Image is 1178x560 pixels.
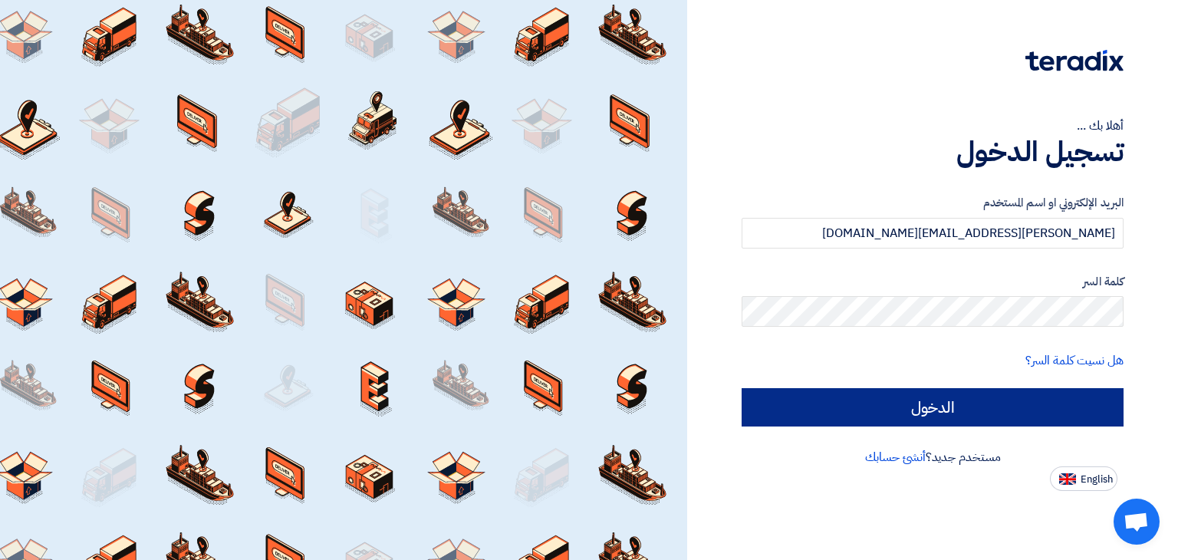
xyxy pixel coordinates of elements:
[742,135,1124,169] h1: تسجيل الدخول
[742,117,1124,135] div: أهلا بك ...
[1114,499,1160,545] a: دردشة مفتوحة
[742,388,1124,427] input: الدخول
[1025,351,1124,370] a: هل نسيت كلمة السر؟
[1081,474,1113,485] span: English
[742,218,1124,249] input: أدخل بريد العمل الإلكتروني او اسم المستخدم الخاص بك ...
[1059,473,1076,485] img: en-US.png
[865,448,926,466] a: أنشئ حسابك
[1025,50,1124,71] img: Teradix logo
[742,194,1124,212] label: البريد الإلكتروني او اسم المستخدم
[742,448,1124,466] div: مستخدم جديد؟
[742,273,1124,291] label: كلمة السر
[1050,466,1117,491] button: English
